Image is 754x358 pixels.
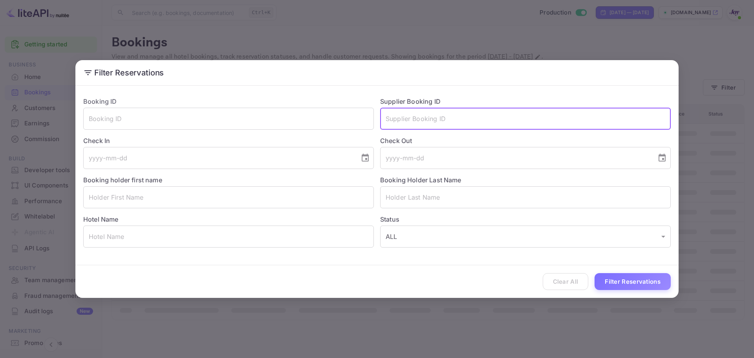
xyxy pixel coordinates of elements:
[654,150,670,166] button: Choose date
[83,147,354,169] input: yyyy-mm-dd
[380,136,671,145] label: Check Out
[357,150,373,166] button: Choose date
[380,108,671,130] input: Supplier Booking ID
[83,136,374,145] label: Check In
[380,226,671,248] div: ALL
[380,176,461,184] label: Booking Holder Last Name
[83,226,374,248] input: Hotel Name
[380,97,441,105] label: Supplier Booking ID
[595,273,671,290] button: Filter Reservations
[380,186,671,208] input: Holder Last Name
[75,60,679,85] h2: Filter Reservations
[83,176,162,184] label: Booking holder first name
[83,215,119,223] label: Hotel Name
[380,147,651,169] input: yyyy-mm-dd
[380,215,671,224] label: Status
[83,108,374,130] input: Booking ID
[83,97,117,105] label: Booking ID
[83,186,374,208] input: Holder First Name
